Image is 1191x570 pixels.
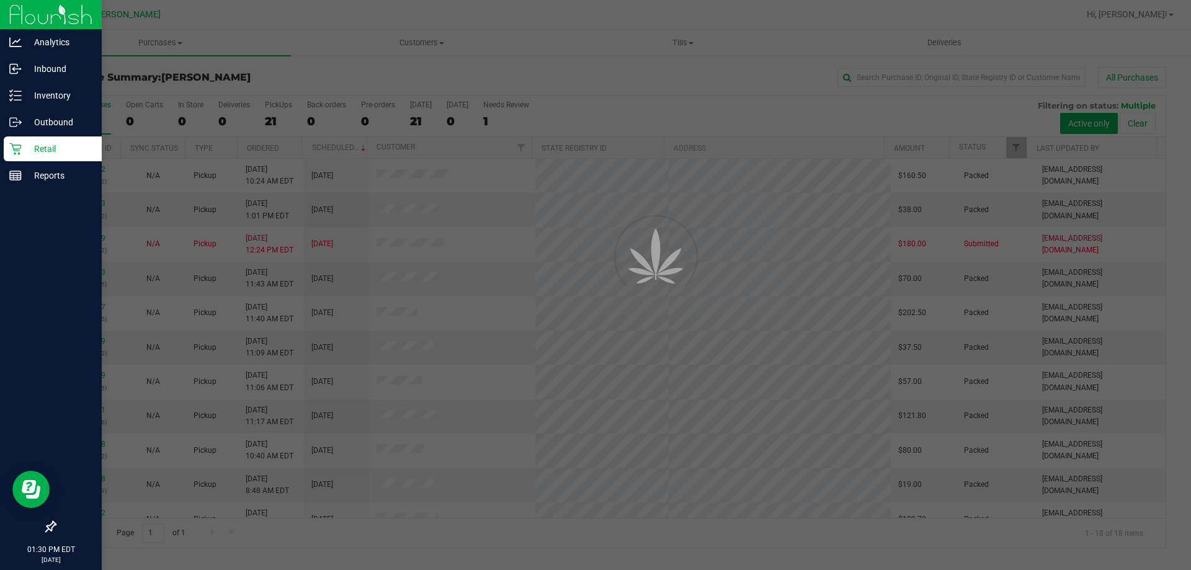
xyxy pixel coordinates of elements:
[22,141,96,156] p: Retail
[12,471,50,508] iframe: Resource center
[22,61,96,76] p: Inbound
[9,143,22,155] inline-svg: Retail
[22,35,96,50] p: Analytics
[22,115,96,130] p: Outbound
[9,116,22,128] inline-svg: Outbound
[9,89,22,102] inline-svg: Inventory
[6,555,96,564] p: [DATE]
[9,63,22,75] inline-svg: Inbound
[9,169,22,182] inline-svg: Reports
[22,88,96,103] p: Inventory
[6,544,96,555] p: 01:30 PM EDT
[22,168,96,183] p: Reports
[9,36,22,48] inline-svg: Analytics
